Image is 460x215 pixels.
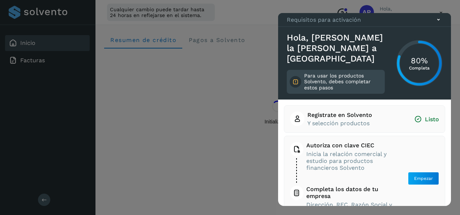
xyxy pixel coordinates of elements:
h3: 80% [409,56,430,65]
span: Dirección, RFC, Razón Social y URL de tu empresa [306,201,394,215]
button: Registrate en SolventoY selección productosListo [290,111,439,127]
span: Empezar [414,175,433,182]
span: Completa los datos de tu empresa [306,186,394,199]
span: Inicia la relación comercial y estudio para productos financieros Solvento [306,151,394,172]
span: Y selección productos [307,120,372,127]
span: Registrate en Solvento [307,111,372,118]
span: Listo [414,115,439,123]
p: Para usar los productos Solvento, debes completar estos pasos [304,73,382,91]
p: Completa [409,66,430,71]
h3: Hola, [PERSON_NAME] la [PERSON_NAME] a [GEOGRAPHIC_DATA] [287,33,385,64]
div: Requisitos para activación [278,13,451,27]
span: Autoriza con clave CIEC [306,142,394,149]
button: Empezar [408,172,439,185]
button: Autoriza con clave CIECInicia la relación comercial y estudio para productos financieros Solvento... [290,142,439,215]
p: Requisitos para activación [287,16,361,23]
